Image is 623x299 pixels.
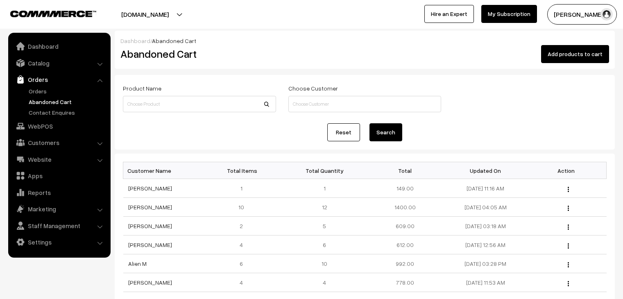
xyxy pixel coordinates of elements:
[27,108,108,117] a: Contact Enquires
[547,4,617,25] button: [PERSON_NAME]…
[10,235,108,249] a: Settings
[445,217,526,236] td: [DATE] 03:18 AM
[204,162,284,179] th: Total Items
[365,254,445,273] td: 992.00
[369,123,402,141] button: Search
[10,168,108,183] a: Apps
[128,241,172,248] a: [PERSON_NAME]
[365,217,445,236] td: 609.00
[204,236,284,254] td: 4
[152,37,196,44] span: Abandoned Cart
[120,36,609,45] div: /
[10,218,108,233] a: Staff Management
[288,84,338,93] label: Choose Customer
[568,206,569,211] img: Menu
[526,162,607,179] th: Action
[10,72,108,87] a: Orders
[288,96,442,112] input: Choose Customer
[284,198,365,217] td: 12
[128,204,172,211] a: [PERSON_NAME]
[204,179,284,198] td: 1
[481,5,537,23] a: My Subscription
[204,254,284,273] td: 6
[10,39,108,54] a: Dashboard
[600,8,613,20] img: user
[365,179,445,198] td: 149.00
[568,187,569,192] img: Menu
[284,217,365,236] td: 5
[365,236,445,254] td: 612.00
[123,96,276,112] input: Choose Product
[10,185,108,200] a: Reports
[445,273,526,292] td: [DATE] 11:53 AM
[365,162,445,179] th: Total
[284,273,365,292] td: 4
[204,198,284,217] td: 10
[365,273,445,292] td: 778.00
[568,262,569,267] img: Menu
[568,281,569,286] img: Menu
[284,179,365,198] td: 1
[284,254,365,273] td: 10
[10,56,108,70] a: Catalog
[445,162,526,179] th: Updated On
[120,37,150,44] a: Dashboard
[10,152,108,167] a: Website
[128,185,172,192] a: [PERSON_NAME]
[27,87,108,95] a: Orders
[93,4,197,25] button: [DOMAIN_NAME]
[204,217,284,236] td: 2
[123,84,161,93] label: Product Name
[123,162,204,179] th: Customer Name
[10,135,108,150] a: Customers
[365,198,445,217] td: 1400.00
[445,179,526,198] td: [DATE] 11:16 AM
[424,5,474,23] a: Hire an Expert
[568,243,569,249] img: Menu
[445,198,526,217] td: [DATE] 04:05 AM
[120,48,275,60] h2: Abandoned Cart
[327,123,360,141] a: Reset
[284,236,365,254] td: 6
[128,260,147,267] a: Alien M
[284,162,365,179] th: Total Quantity
[10,119,108,134] a: WebPOS
[541,45,609,63] button: Add products to cart
[27,97,108,106] a: Abandoned Cart
[128,222,172,229] a: [PERSON_NAME]
[10,202,108,216] a: Marketing
[10,11,96,17] img: COMMMERCE
[128,279,172,286] a: [PERSON_NAME]
[445,236,526,254] td: [DATE] 12:56 AM
[10,8,82,18] a: COMMMERCE
[568,224,569,230] img: Menu
[204,273,284,292] td: 4
[445,254,526,273] td: [DATE] 03:28 PM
